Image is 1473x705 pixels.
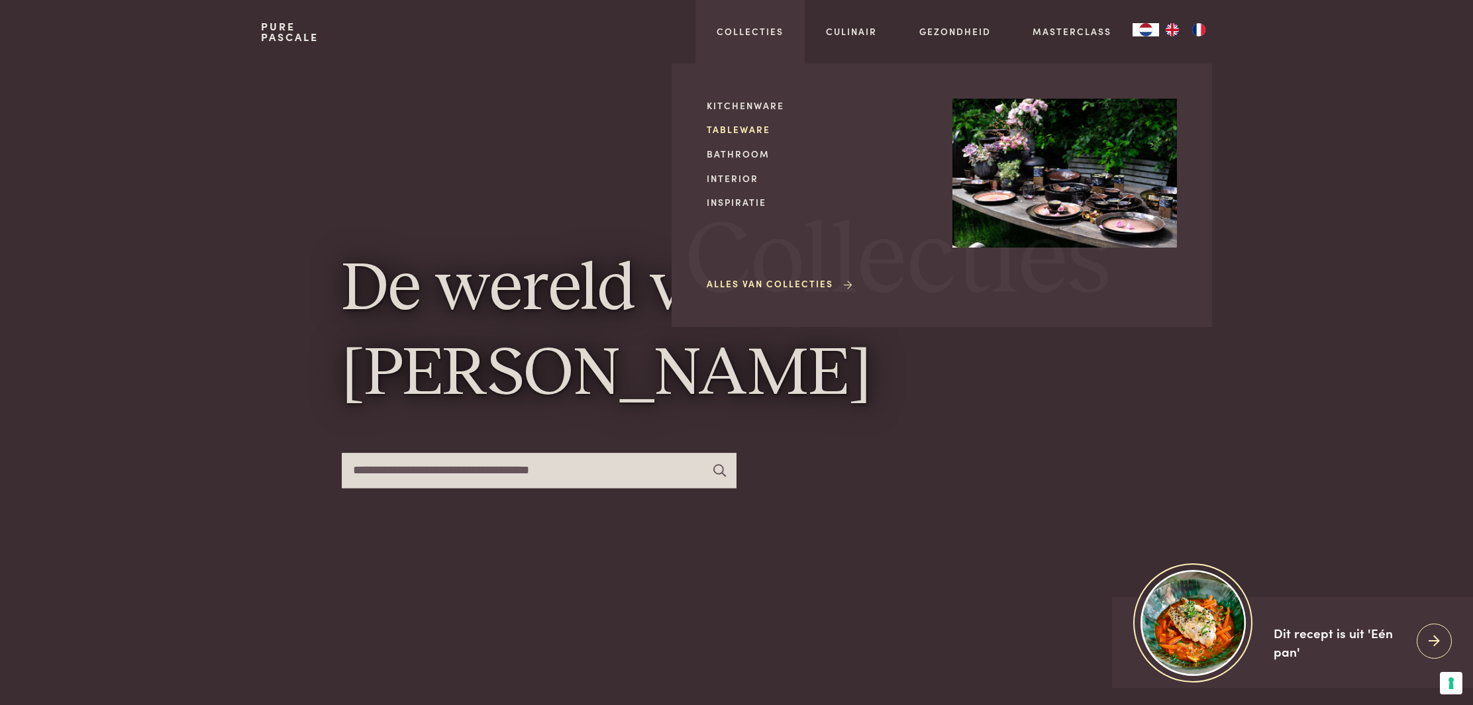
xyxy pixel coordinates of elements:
a: https://admin.purepascale.com/wp-content/uploads/2025/08/home_recept_link.jpg Dit recept is uit '... [1112,597,1473,688]
button: Uw voorkeuren voor toestemming voor trackingtechnologieën [1440,672,1462,694]
aside: Language selected: Nederlands [1133,23,1212,36]
a: Alles van Collecties [707,277,854,291]
a: Kitchenware [707,99,931,113]
a: Inspiratie [707,195,931,209]
a: Culinair [826,24,877,38]
h1: De wereld van [PERSON_NAME] [342,249,1131,418]
div: Dit recept is uit 'Eén pan' [1274,624,1406,661]
a: Interior [707,171,931,185]
a: Collecties [717,24,784,38]
ul: Language list [1159,23,1212,36]
a: Masterclass [1033,24,1111,38]
a: Tableware [707,122,931,136]
img: Collecties [952,99,1177,248]
a: PurePascale [261,21,319,42]
a: EN [1159,23,1186,36]
a: NL [1133,23,1159,36]
a: Gezondheid [919,24,991,38]
a: Bathroom [707,147,931,161]
img: https://admin.purepascale.com/wp-content/uploads/2025/08/home_recept_link.jpg [1141,570,1246,675]
div: Language [1133,23,1159,36]
span: Collecties [686,211,1111,312]
a: FR [1186,23,1212,36]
